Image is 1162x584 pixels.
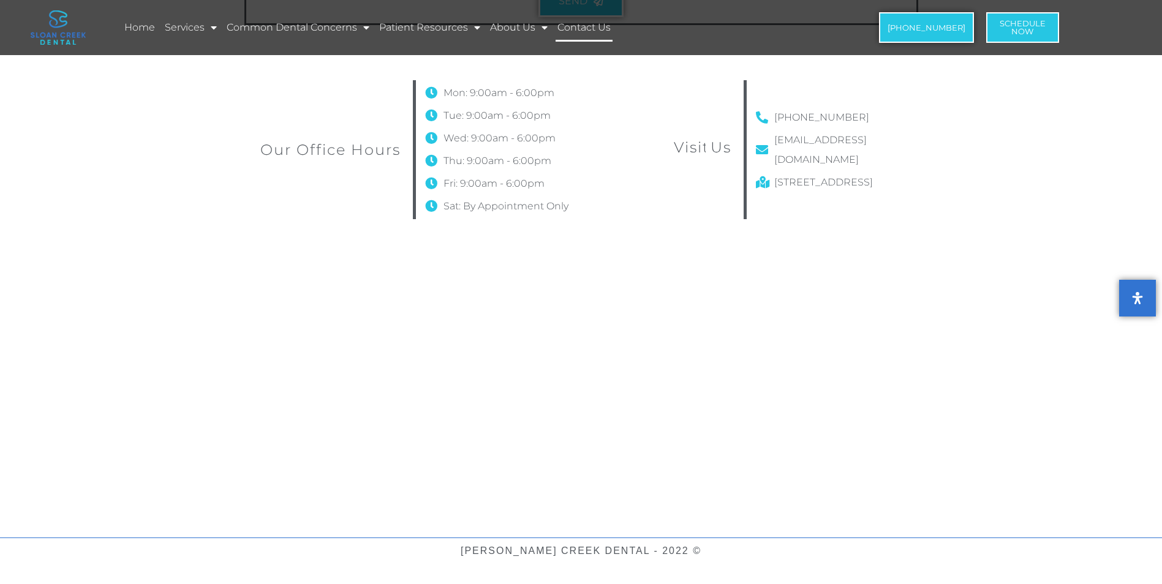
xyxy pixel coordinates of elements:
[771,108,869,127] span: [PHONE_NUMBER]
[771,173,873,192] span: [STREET_ADDRESS]
[756,108,903,127] a: [PHONE_NUMBER]
[888,24,965,32] span: [PHONE_NUMBER]
[1000,20,1046,36] span: Schedule Now
[756,130,903,170] a: [EMAIL_ADDRESS][DOMAIN_NAME]
[711,138,731,156] span: Us
[986,12,1059,43] a: ScheduleNow
[238,544,924,558] h6: [PERSON_NAME] Creek Dental - 2022 ©
[251,140,401,160] h4: Our Office Hours
[674,137,685,158] span: V
[123,13,157,42] a: Home
[685,137,690,158] span: i
[123,13,800,42] nav: Menu
[703,137,710,158] span: t
[440,174,545,193] span: Fri: 9:00am - 6:00pm
[244,268,918,513] iframe: Sloan Creek Dental
[377,13,482,42] a: Patient Resources
[771,130,903,170] span: [EMAIL_ADDRESS][DOMAIN_NAME]
[488,13,549,42] a: About Us
[879,12,974,43] a: [PHONE_NUMBER]
[1119,280,1156,316] button: Open Accessibility Panel
[756,173,903,192] a: [STREET_ADDRESS]
[163,13,219,42] a: Services
[440,129,556,148] span: Wed: 9:00am - 6:00pm
[698,137,703,158] span: i
[225,13,371,42] a: Common Dental Concerns
[31,10,86,45] img: logo
[690,137,698,158] span: s
[440,151,551,171] span: Thu: 9:00am - 6:00pm
[556,13,613,42] a: Contact Us
[440,83,554,103] span: Mon: 9:00am - 6:00pm
[440,106,551,125] span: Tue: 9:00am - 6:00pm
[440,197,568,216] span: Sat: By Appointment Only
